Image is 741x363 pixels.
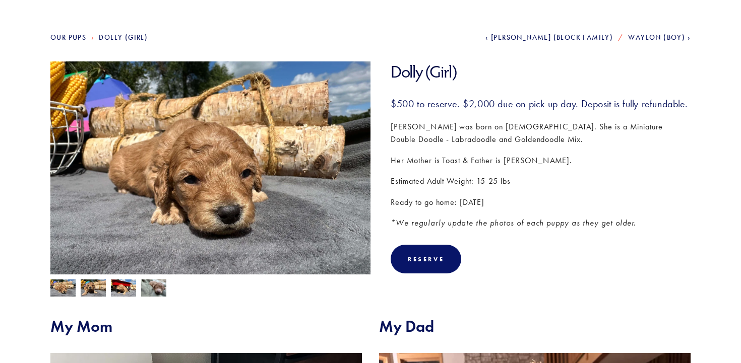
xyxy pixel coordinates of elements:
[81,279,106,299] img: Dolly 2.jpg
[50,317,362,336] h2: My Mom
[491,33,613,42] span: [PERSON_NAME] (Block Family)
[50,33,86,42] a: Our Pups
[628,33,691,42] a: Waylon (Boy)
[50,278,76,298] img: Dolly 3.jpg
[50,48,371,287] img: Dolly 3.jpg
[391,218,636,228] em: *We regularly update the photos of each puppy as they get older.
[391,154,691,167] p: Her Mother is Toast & Father is [PERSON_NAME].
[391,175,691,188] p: Estimated Adult Weight: 15-25 lbs
[391,97,691,110] h3: $500 to reserve. $2,000 due on pick up day. Deposit is fully refundable.
[628,33,685,42] span: Waylon (Boy)
[111,279,136,299] img: Dolly 4.jpg
[99,33,148,42] a: Dolly (Girl)
[391,196,691,209] p: Ready to go home: [DATE]
[391,245,461,273] div: Reserve
[485,33,613,42] a: [PERSON_NAME] (Block Family)
[379,317,691,336] h2: My Dad
[141,278,166,298] img: Dolly 1.jpg
[408,255,444,263] div: Reserve
[391,120,691,146] p: [PERSON_NAME] was born on [DEMOGRAPHIC_DATA]. She is a Miniature Double Doodle - Labradoodle and ...
[391,61,691,82] h1: Dolly (Girl)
